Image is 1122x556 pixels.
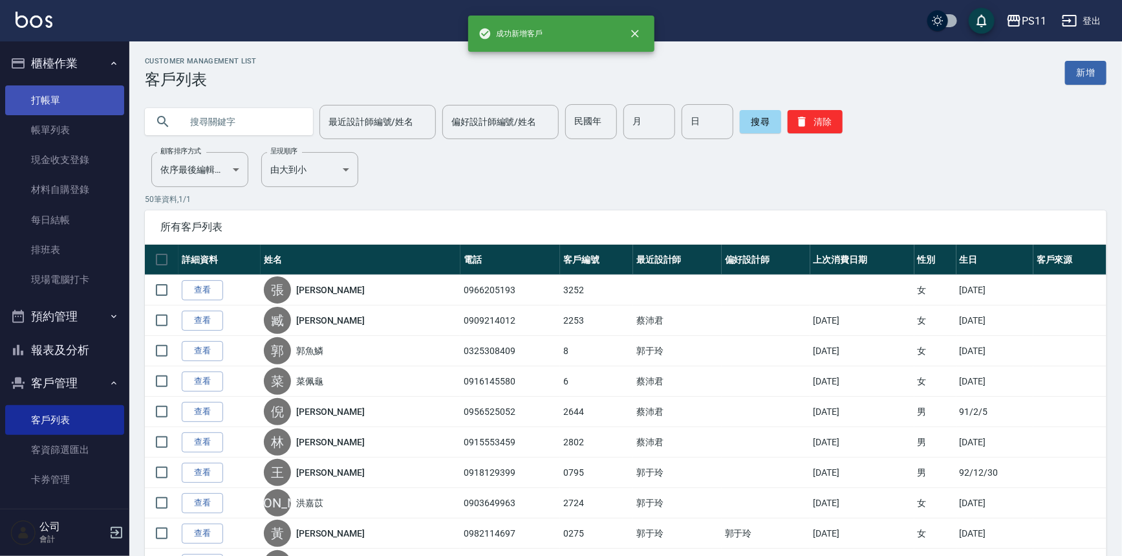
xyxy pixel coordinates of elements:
[296,284,365,296] a: [PERSON_NAME]
[810,336,914,366] td: [DATE]
[1022,13,1046,29] div: PS11
[460,488,560,518] td: 0903649963
[956,458,1033,488] td: 92/12/30
[460,366,560,397] td: 0916145580
[5,205,124,235] a: 每日結帳
[296,314,365,327] a: [PERSON_NAME]
[296,466,365,479] a: [PERSON_NAME]
[560,518,633,549] td: 0275
[16,12,52,28] img: Logo
[5,145,124,175] a: 現金收支登錄
[560,245,633,275] th: 客戶編號
[810,427,914,458] td: [DATE]
[633,306,722,336] td: 蔡沛君
[460,245,560,275] th: 電話
[740,110,781,133] button: 搜尋
[633,336,722,366] td: 郭于玲
[460,518,560,549] td: 0982114697
[633,245,722,275] th: 最近設計師
[914,336,956,366] td: 女
[560,458,633,488] td: 0795
[914,427,956,458] td: 男
[560,336,633,366] td: 8
[1065,61,1106,85] a: 新增
[10,520,36,546] img: Person
[264,489,291,517] div: [PERSON_NAME]
[969,8,995,34] button: save
[5,265,124,295] a: 現場電腦打卡
[270,146,297,156] label: 呈現順序
[5,366,124,400] button: 客戶管理
[956,427,1033,458] td: [DATE]
[296,344,323,357] a: 郭魚鱗
[788,110,843,133] button: 清除
[956,336,1033,366] td: [DATE]
[479,27,543,40] span: 成功新增客戶
[264,276,291,304] div: 張
[264,520,291,547] div: 黃
[633,488,722,518] td: 郭于玲
[722,245,810,275] th: 偏好設計師
[182,402,223,422] a: 查看
[1033,245,1106,275] th: 客戶來源
[560,427,633,458] td: 2802
[633,518,722,549] td: 郭于玲
[261,152,358,187] div: 由大到小
[181,104,303,139] input: 搜尋關鍵字
[810,245,914,275] th: 上次消費日期
[5,85,124,115] a: 打帳單
[39,533,105,545] p: 會計
[5,47,124,80] button: 櫃檯作業
[182,493,223,513] a: 查看
[914,458,956,488] td: 男
[151,152,248,187] div: 依序最後編輯時間
[914,397,956,427] td: 男
[145,194,1106,205] p: 50 筆資料, 1 / 1
[460,275,560,306] td: 0966205193
[633,458,722,488] td: 郭于玲
[5,435,124,465] a: 客資篩選匯出
[264,307,291,334] div: 臧
[296,436,365,449] a: [PERSON_NAME]
[560,275,633,306] td: 3252
[810,397,914,427] td: [DATE]
[810,458,914,488] td: [DATE]
[956,275,1033,306] td: [DATE]
[296,527,365,540] a: [PERSON_NAME]
[160,146,201,156] label: 顧客排序方式
[914,275,956,306] td: 女
[460,427,560,458] td: 0915553459
[5,300,124,333] button: 預約管理
[5,465,124,495] a: 卡券管理
[5,405,124,435] a: 客戶列表
[460,458,560,488] td: 0918129399
[914,245,956,275] th: 性別
[810,488,914,518] td: [DATE]
[5,333,124,367] button: 報表及分析
[178,245,261,275] th: 詳細資料
[914,306,956,336] td: 女
[722,518,810,549] td: 郭于玲
[633,366,722,397] td: 蔡沛君
[182,311,223,331] a: 查看
[296,405,365,418] a: [PERSON_NAME]
[182,341,223,361] a: 查看
[296,496,323,509] a: 洪嘉苡
[182,524,223,544] a: 查看
[460,336,560,366] td: 0325308409
[560,306,633,336] td: 2253
[264,398,291,425] div: 倪
[914,488,956,518] td: 女
[5,175,124,205] a: 材料自購登錄
[1001,8,1052,34] button: PS11
[810,366,914,397] td: [DATE]
[460,397,560,427] td: 0956525052
[914,518,956,549] td: 女
[261,245,460,275] th: 姓名
[5,235,124,265] a: 排班表
[956,518,1033,549] td: [DATE]
[560,366,633,397] td: 6
[182,280,223,300] a: 查看
[956,397,1033,427] td: 91/2/5
[160,221,1091,234] span: 所有客戶列表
